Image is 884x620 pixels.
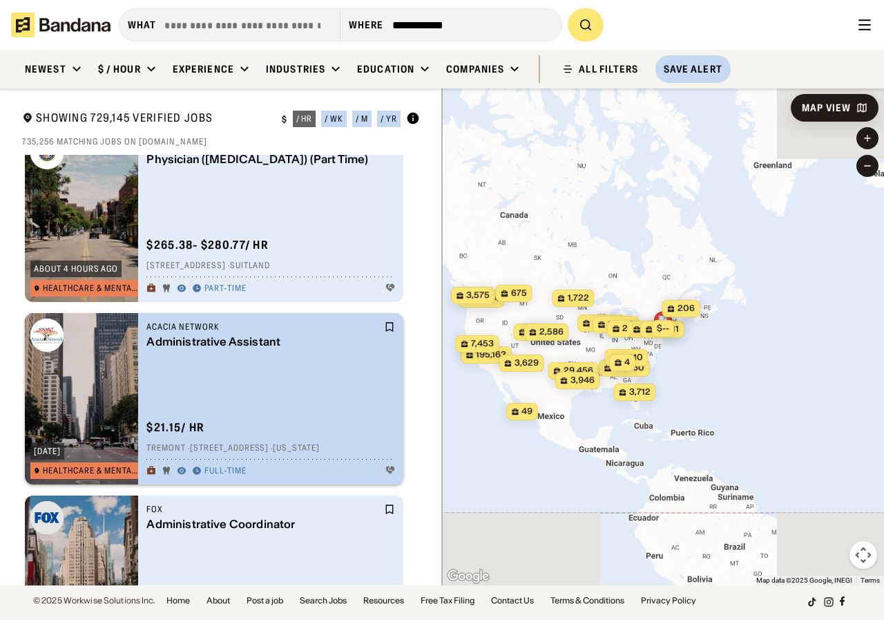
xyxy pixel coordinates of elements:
div: / yr [381,115,397,123]
div: Administrative Assistant [146,335,381,348]
a: Terms (opens in new tab) [861,576,880,584]
div: Healthcare & Mental Health [43,467,140,475]
span: 2 [622,323,628,335]
div: Physician ([MEDICAL_DATA]) (Part Time) [146,153,381,166]
a: Privacy Policy [641,596,696,605]
a: Terms & Conditions [550,596,624,605]
span: 1,722 [568,292,589,304]
div: / hr [296,115,313,123]
div: / m [356,115,368,123]
div: Showing 729,145 Verified Jobs [22,111,271,128]
div: © 2025 Workwise Solutions Inc. [33,596,155,605]
div: / wk [325,115,343,123]
span: 18,774 [474,293,499,305]
span: 3,712 [629,386,651,398]
div: Experience [173,63,234,75]
div: Newest [25,63,66,75]
span: 29,456 [564,365,593,377]
div: $ 265.38 - $280.77 / hr [146,238,269,252]
a: About [206,596,230,605]
a: Free Tax Filing [421,596,474,605]
a: Contact Us [491,596,534,605]
div: Fox [146,504,381,515]
span: 4 [624,357,630,368]
div: Part-time [204,283,247,294]
div: [STREET_ADDRESS] · Suitland [146,261,395,272]
img: Bandana logotype [11,12,110,37]
span: 2,586 [539,326,564,338]
div: Acacia Network [146,321,381,332]
div: Where [349,19,384,31]
span: 49 [521,406,532,417]
span: 3,946 [570,375,595,386]
span: 3,575 [466,290,490,301]
div: Save Alert [664,63,722,75]
span: 675 [511,288,527,299]
div: Full-time [204,466,247,477]
a: Search Jobs [300,596,347,605]
span: 7,453 [471,338,494,350]
div: what [128,19,156,31]
img: Acacia Network logo [30,319,64,352]
span: 9,810 [620,352,643,364]
a: Open this area in Google Maps (opens a new window) [445,567,491,585]
div: $ / hour [98,63,141,75]
div: 735,256 matching jobs on [DOMAIN_NAME] [22,136,420,147]
img: Fox logo [30,501,64,534]
div: Companies [446,63,504,75]
span: 58,660 [614,362,644,374]
a: Resources [363,596,404,605]
div: Education [357,63,414,75]
div: Map View [802,103,851,113]
div: ALL FILTERS [579,64,638,74]
span: 15,018 [608,319,634,330]
div: $ 21.15 / hr [146,420,204,435]
div: about 4 hours ago [34,265,118,273]
img: Google [445,567,491,585]
div: grid [22,155,420,585]
span: 3,629 [515,357,539,369]
div: Administrative Coordinator [146,518,381,531]
button: Map camera controls [849,541,877,569]
a: Post a job [247,596,283,605]
span: 206 [678,303,695,314]
div: $ [282,114,287,125]
span: 195,163 [476,349,506,361]
a: Home [166,596,190,605]
div: Industries [266,63,325,75]
div: [DATE] [34,447,61,455]
span: $-- [657,323,669,333]
div: Healthcare & Mental Health [43,284,140,292]
div: Tremont · [STREET_ADDRESS] · [US_STATE] [146,443,395,454]
span: Map data ©2025 Google, INEGI [756,576,852,584]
